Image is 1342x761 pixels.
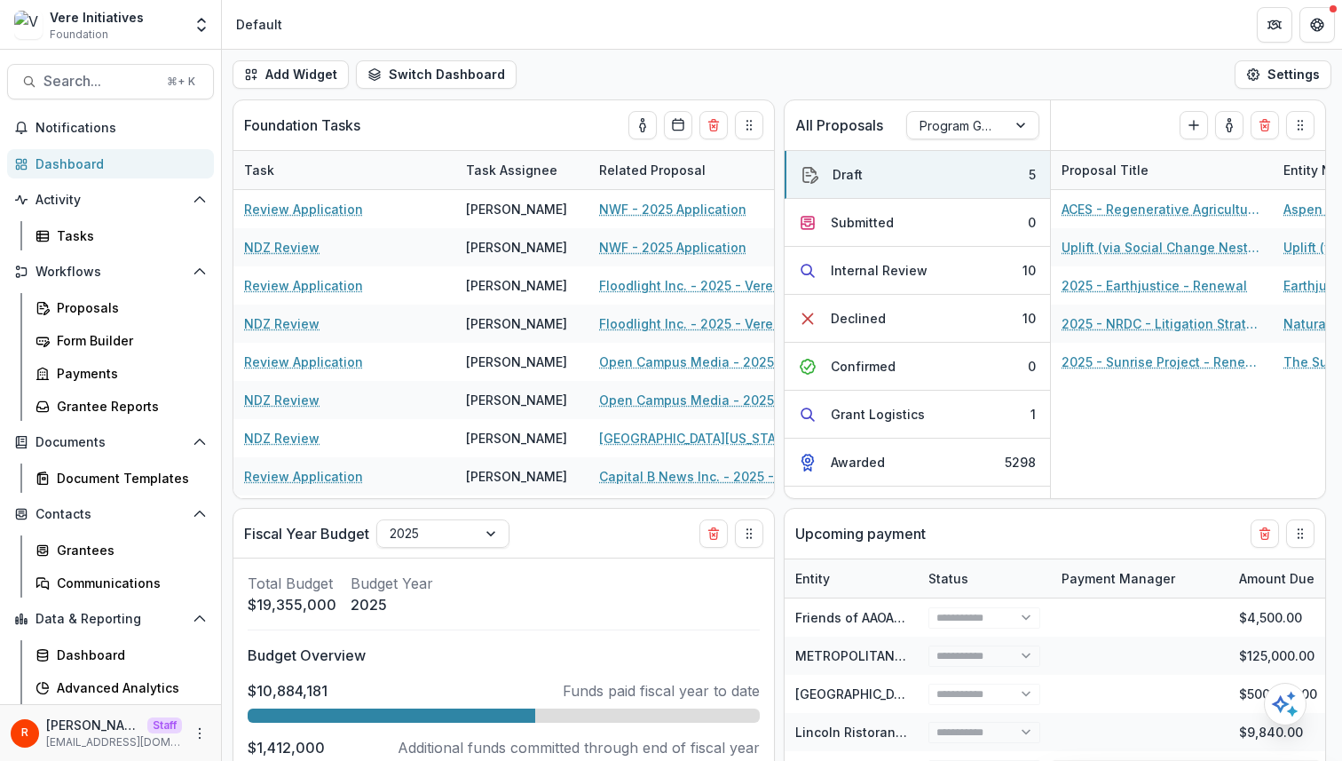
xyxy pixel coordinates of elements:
[7,605,214,633] button: Open Data & Reporting
[36,265,186,280] span: Workflows
[1062,276,1247,295] a: 2025 - Earthjustice - Renewal
[236,15,282,34] div: Default
[57,397,200,416] div: Grantee Reports
[244,429,320,448] a: NDZ Review
[466,391,567,409] div: [PERSON_NAME]
[1215,111,1243,139] button: toggle-assigned-to-me
[785,391,1050,439] button: Grant Logistics1
[466,276,567,295] div: [PERSON_NAME]
[28,359,214,388] a: Payments
[1264,683,1306,725] button: Open AI Assistant
[244,115,360,136] p: Foundation Tasks
[1051,559,1228,598] div: Payment Manager
[57,364,200,383] div: Payments
[1286,519,1314,548] button: Drag
[244,391,320,409] a: NDZ Review
[588,151,810,189] div: Related Proposal
[1251,111,1279,139] button: Delete card
[356,60,517,89] button: Switch Dashboard
[1028,357,1036,376] div: 0
[1251,519,1279,548] button: Delete card
[831,213,894,232] div: Submitted
[36,155,200,173] div: Dashboard
[1028,213,1036,232] div: 0
[46,716,140,734] p: [PERSON_NAME]
[1062,238,1262,257] a: Uplift (via Social Change Nest) - 2025 - Vere Initiatives - Documents & Narrative Upload
[1228,569,1325,588] div: Amount Due
[244,276,363,295] a: Review Application
[628,111,657,139] button: toggle-assigned-to-me
[1022,261,1036,280] div: 10
[455,151,588,189] div: Task Assignee
[7,428,214,456] button: Open Documents
[599,353,800,371] a: Open Campus Media - 2025 - Vere Initiatives - Documents & Narrative Upload
[1180,111,1208,139] button: Create Proposal
[57,574,200,592] div: Communications
[831,261,928,280] div: Internal Review
[229,12,289,37] nav: breadcrumb
[244,314,320,333] a: NDZ Review
[1062,200,1262,218] a: ACES - Regenerative Agriculture - 2025
[233,151,455,189] div: Task
[50,8,144,27] div: Vere Initiatives
[918,569,979,588] div: Status
[57,541,200,559] div: Grantees
[7,64,214,99] button: Search...
[831,309,886,328] div: Declined
[57,298,200,317] div: Proposals
[36,435,186,450] span: Documents
[248,594,336,615] p: $19,355,000
[28,464,214,493] a: Document Templates
[664,111,692,139] button: Calendar
[28,568,214,598] a: Communications
[36,193,186,208] span: Activity
[28,640,214,670] a: Dashboard
[7,258,214,286] button: Open Workflows
[1051,151,1273,189] div: Proposal Title
[1299,7,1335,43] button: Get Help
[795,115,883,136] p: All Proposals
[1286,111,1314,139] button: Drag
[28,221,214,250] a: Tasks
[785,247,1050,295] button: Internal Review10
[785,439,1050,487] button: Awarded5298
[795,523,926,544] p: Upcoming payment
[466,429,567,448] div: [PERSON_NAME]
[36,507,186,522] span: Contacts
[21,727,28,739] div: Raj
[1257,7,1292,43] button: Partners
[244,467,363,486] a: Review Application
[248,680,328,702] p: $10,884,181
[466,467,567,486] div: [PERSON_NAME]
[1062,314,1262,333] a: 2025 - NRDC - Litigation Strategy Proposal
[795,648,1054,663] a: METROPOLITAN OPERA ASSOCIATION INC
[563,680,760,702] p: Funds paid fiscal year to date
[248,573,336,594] p: Total Budget
[28,673,214,702] a: Advanced Analytics
[831,453,885,472] div: Awarded
[466,238,567,257] div: [PERSON_NAME]
[57,331,200,350] div: Form Builder
[244,353,363,371] a: Review Application
[28,293,214,322] a: Proposals
[1030,405,1036,424] div: 1
[699,111,728,139] button: Delete card
[147,717,182,733] p: Staff
[14,11,43,39] img: Vere Initiatives
[1051,161,1159,179] div: Proposal Title
[7,114,214,142] button: Notifications
[466,353,567,371] div: [PERSON_NAME]
[1005,453,1036,472] div: 5298
[455,161,568,179] div: Task Assignee
[7,500,214,528] button: Open Contacts
[735,111,763,139] button: Drag
[785,151,1050,199] button: Draft5
[833,165,863,184] div: Draft
[1235,60,1331,89] button: Settings
[466,200,567,218] div: [PERSON_NAME]
[795,686,1066,702] a: [GEOGRAPHIC_DATA] for the Performing Arts
[599,238,746,257] a: NWF - 2025 Application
